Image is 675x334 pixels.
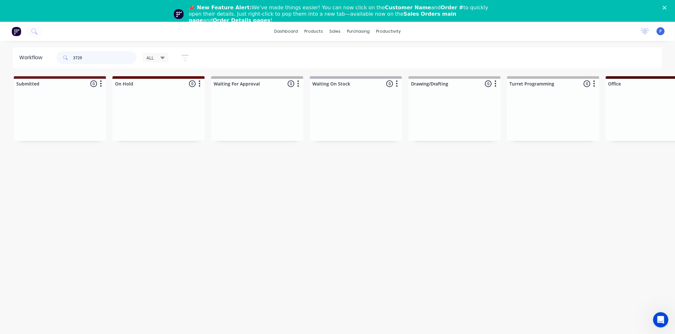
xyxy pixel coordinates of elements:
[385,4,431,11] b: Customer Name
[271,27,301,36] a: dashboard
[653,312,669,328] iframe: Intercom live chat
[213,17,270,23] b: Order Details pages
[73,51,136,64] input: Search for orders...
[660,29,662,34] span: P
[12,27,21,36] img: Factory
[326,27,344,36] div: sales
[344,27,373,36] div: purchasing
[189,4,491,24] div: We’ve made things easier! You can now click on the and to quickly open their details. Just right-...
[189,11,457,23] b: Sales Orders main page
[147,54,154,61] span: ALL
[174,9,184,19] img: Profile image for Team
[19,54,45,61] div: Workflow
[441,4,464,11] b: Order #
[373,27,404,36] div: productivity
[301,27,326,36] div: products
[663,6,669,10] div: Close
[189,4,252,11] b: 📣 New Feature Alert:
